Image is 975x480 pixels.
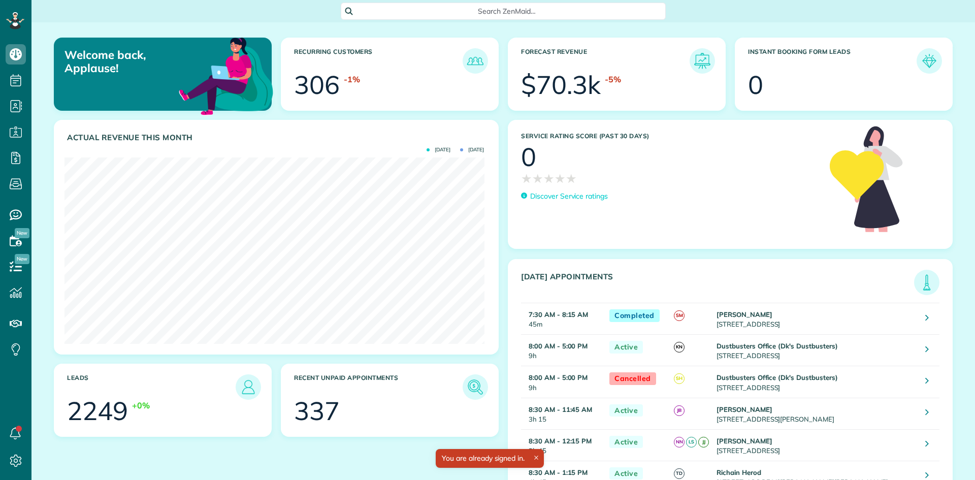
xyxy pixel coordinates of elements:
[529,373,588,381] strong: 8:00 AM - 5:00 PM
[521,48,690,74] h3: Forecast Revenue
[67,398,128,424] div: 2249
[460,147,484,152] span: [DATE]
[714,335,918,366] td: [STREET_ADDRESS]
[67,133,488,142] h3: Actual Revenue this month
[529,310,588,318] strong: 7:30 AM - 8:15 AM
[609,372,656,385] span: Cancelled
[686,437,697,447] span: LS
[294,48,463,74] h3: Recurring Customers
[674,437,685,447] span: NN
[674,342,685,353] span: KN
[717,437,772,445] strong: [PERSON_NAME]
[15,254,29,264] span: New
[529,342,588,350] strong: 8:00 AM - 5:00 PM
[436,449,544,468] div: You are already signed in.
[555,170,566,187] span: ★
[714,429,918,461] td: [STREET_ADDRESS]
[132,400,150,411] div: +0%
[674,310,685,321] span: SM
[530,191,608,202] p: Discover Service ratings
[714,303,918,335] td: [STREET_ADDRESS]
[521,335,604,366] td: 9h
[919,51,939,71] img: icon_form_leads-04211a6a04a5b2264e4ee56bc0799ec3eb69b7e499cbb523a139df1d13a81ae0.png
[717,468,761,476] strong: Richain Herod
[566,170,577,187] span: ★
[521,170,532,187] span: ★
[717,342,838,350] strong: Dustbusters Office (Dk's Dustbusters)
[465,51,485,71] img: icon_recurring_customers-cf858462ba22bcd05b5a5880d41d6543d210077de5bb9ebc9590e49fd87d84ed.png
[748,48,917,74] h3: Instant Booking Form Leads
[294,72,340,98] div: 306
[465,377,485,397] img: icon_unpaid_appointments-47b8ce3997adf2238b356f14209ab4cced10bd1f174958f3ca8f1d0dd7fffeee.png
[529,468,588,476] strong: 8:30 AM - 1:15 PM
[64,48,202,75] p: Welcome back, Applause!
[674,373,685,384] span: SH
[717,310,772,318] strong: [PERSON_NAME]
[177,26,275,124] img: dashboard_welcome-42a62b7d889689a78055ac9021e634bf52bae3f8056760290aed330b23ab8690.png
[692,51,712,71] img: icon_forecast_revenue-8c13a41c7ed35a8dcfafea3cbb826a0462acb37728057bba2d056411b612bbbe.png
[521,191,608,202] a: Discover Service ratings
[717,405,772,413] strong: [PERSON_NAME]
[609,309,660,322] span: Completed
[529,405,592,413] strong: 8:30 AM - 11:45 AM
[714,366,918,398] td: [STREET_ADDRESS]
[427,147,450,152] span: [DATE]
[294,374,463,400] h3: Recent unpaid appointments
[543,170,555,187] span: ★
[529,437,592,445] strong: 8:30 AM - 12:15 PM
[294,398,340,424] div: 337
[674,405,685,416] span: JB
[238,377,258,397] img: icon_leads-1bed01f49abd5b7fead27621c3d59655bb73ed531f8eeb49469d10e621d6b896.png
[748,72,763,98] div: 0
[521,366,604,398] td: 9h
[532,170,543,187] span: ★
[917,272,937,293] img: icon_todays_appointments-901f7ab196bb0bea1936b74009e4eb5ffbc2d2711fa7634e0d609ed5ef32b18b.png
[521,398,604,429] td: 3h 15
[698,437,709,447] span: JJ
[717,373,838,381] strong: Dustbusters Office (Dk's Dustbusters)
[521,72,601,98] div: $70.3k
[521,133,820,140] h3: Service Rating score (past 30 days)
[344,74,360,85] div: -1%
[609,436,643,449] span: Active
[609,341,643,354] span: Active
[714,398,918,429] td: [STREET_ADDRESS][PERSON_NAME]
[605,74,621,85] div: -5%
[67,374,236,400] h3: Leads
[521,144,536,170] div: 0
[609,467,643,480] span: Active
[15,228,29,238] span: New
[521,303,604,335] td: 45m
[521,272,914,295] h3: [DATE] Appointments
[674,468,685,479] span: TD
[609,404,643,417] span: Active
[521,429,604,461] td: 3h 45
